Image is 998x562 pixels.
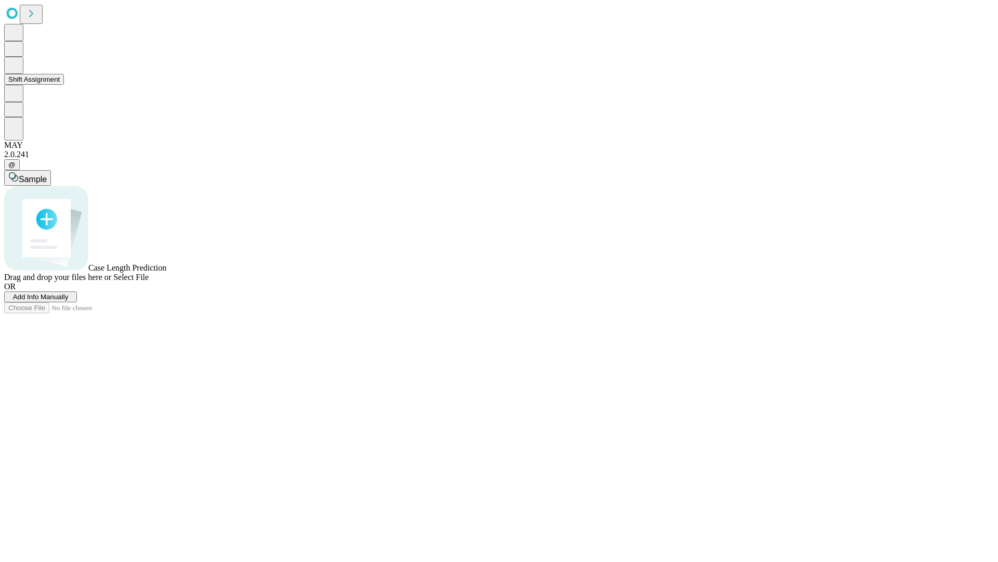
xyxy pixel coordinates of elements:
[4,291,77,302] button: Add Info Manually
[8,161,16,169] span: @
[4,282,16,291] span: OR
[113,273,149,282] span: Select File
[13,293,69,301] span: Add Info Manually
[4,150,994,159] div: 2.0.241
[4,159,20,170] button: @
[88,263,166,272] span: Case Length Prediction
[4,170,51,186] button: Sample
[19,175,47,184] span: Sample
[4,140,994,150] div: MAY
[4,74,64,85] button: Shift Assignment
[4,273,111,282] span: Drag and drop your files here or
